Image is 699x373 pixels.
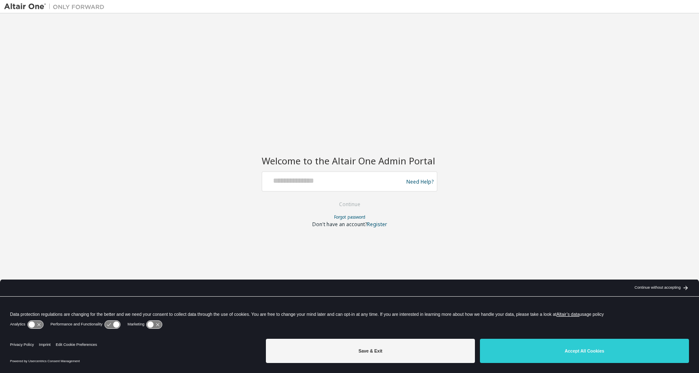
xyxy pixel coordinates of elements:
[4,3,109,11] img: Altair One
[367,221,387,228] a: Register
[334,214,365,220] a: Forgot password
[262,155,437,166] h2: Welcome to the Altair One Admin Portal
[312,221,367,228] span: Don't have an account?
